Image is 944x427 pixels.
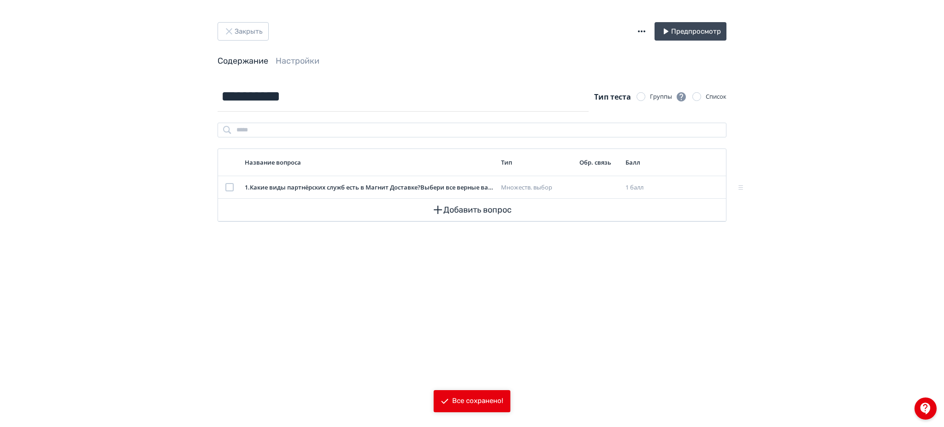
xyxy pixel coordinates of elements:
button: Предпросмотр [655,22,726,41]
div: Группы [650,91,687,102]
div: Множеств. выбор [501,183,572,192]
div: Название вопроса [245,158,494,166]
div: Балл [625,158,660,166]
button: Закрыть [218,22,269,41]
div: 1 балл [625,183,660,192]
div: 1 . Какие виды партнёрских служб есть в Магнит Доставке?Выбери все верные варианты: [245,183,494,192]
div: Обр. связь [579,158,618,166]
div: Тип [501,158,572,166]
button: Добавить вопрос [225,199,719,221]
div: Все сохранено! [452,397,503,406]
a: Содержание [218,56,268,66]
a: Настройки [276,56,319,66]
div: Список [706,92,726,101]
span: Тип теста [594,92,631,102]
